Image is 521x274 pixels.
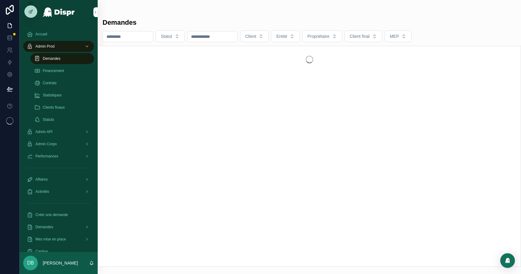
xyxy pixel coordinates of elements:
[307,33,329,39] span: Propriétaire
[42,7,75,17] img: App logo
[23,222,94,233] a: Demandes
[35,32,47,37] span: Accueil
[43,105,65,110] span: Clients finaux
[23,209,94,220] a: Créer une demande
[240,31,269,42] button: Select Button
[390,33,399,39] span: MEP
[23,41,94,52] a: Admin Prod
[31,90,94,101] a: Statistiques
[31,65,94,76] a: Financement
[500,253,515,268] div: Open Intercom Messenger
[23,126,94,137] a: Admin API
[23,246,94,257] a: Captive
[35,154,58,159] span: Performances
[23,29,94,40] a: Accueil
[43,93,62,98] span: Statistiques
[385,31,411,42] button: Select Button
[161,33,172,39] span: Statut
[31,78,94,88] a: Contrats
[20,24,98,252] div: scrollable content
[35,44,55,49] span: Admin Prod
[43,81,56,85] span: Contrats
[276,33,287,39] span: Entité
[245,33,256,39] span: Client
[271,31,300,42] button: Select Button
[23,186,94,197] a: Activités
[103,18,136,27] h1: Demandes
[35,177,48,182] span: Affaires
[31,114,94,125] a: Statuts
[43,117,54,122] span: Statuts
[31,102,94,113] a: Clients finaux
[31,53,94,64] a: Demandes
[35,212,68,217] span: Créer une demande
[27,259,34,267] span: DB
[302,31,342,42] button: Select Button
[23,234,94,245] a: Mes mise en place
[43,68,64,73] span: Financement
[23,174,94,185] a: Affaires
[23,151,94,162] a: Performances
[35,225,53,229] span: Demandes
[35,142,57,146] span: Admin Corpo
[23,139,94,150] a: Admin Corpo
[35,249,48,254] span: Captive
[35,237,66,242] span: Mes mise en place
[35,129,52,134] span: Admin API
[43,56,60,61] span: Demandes
[43,260,78,266] p: [PERSON_NAME]
[156,31,185,42] button: Select Button
[35,189,49,194] span: Activités
[345,31,382,42] button: Select Button
[350,33,370,39] span: Client final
